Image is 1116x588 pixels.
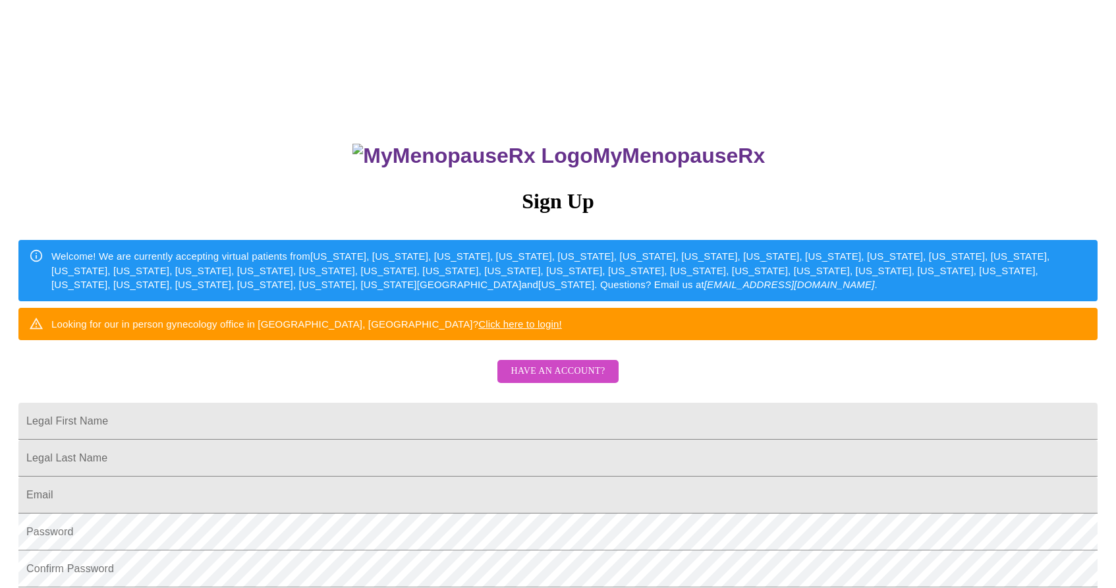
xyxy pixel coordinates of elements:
span: Have an account? [511,363,605,380]
div: Welcome! We are currently accepting virtual patients from [US_STATE], [US_STATE], [US_STATE], [US... [51,244,1087,297]
a: Click here to login! [478,318,562,330]
img: MyMenopauseRx Logo [352,144,592,168]
div: Looking for our in person gynecology office in [GEOGRAPHIC_DATA], [GEOGRAPHIC_DATA]? [51,312,562,336]
h3: Sign Up [18,189,1098,214]
button: Have an account? [497,360,618,383]
h3: MyMenopauseRx [20,144,1098,168]
em: [EMAIL_ADDRESS][DOMAIN_NAME] [704,279,875,290]
a: Have an account? [494,374,621,386]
